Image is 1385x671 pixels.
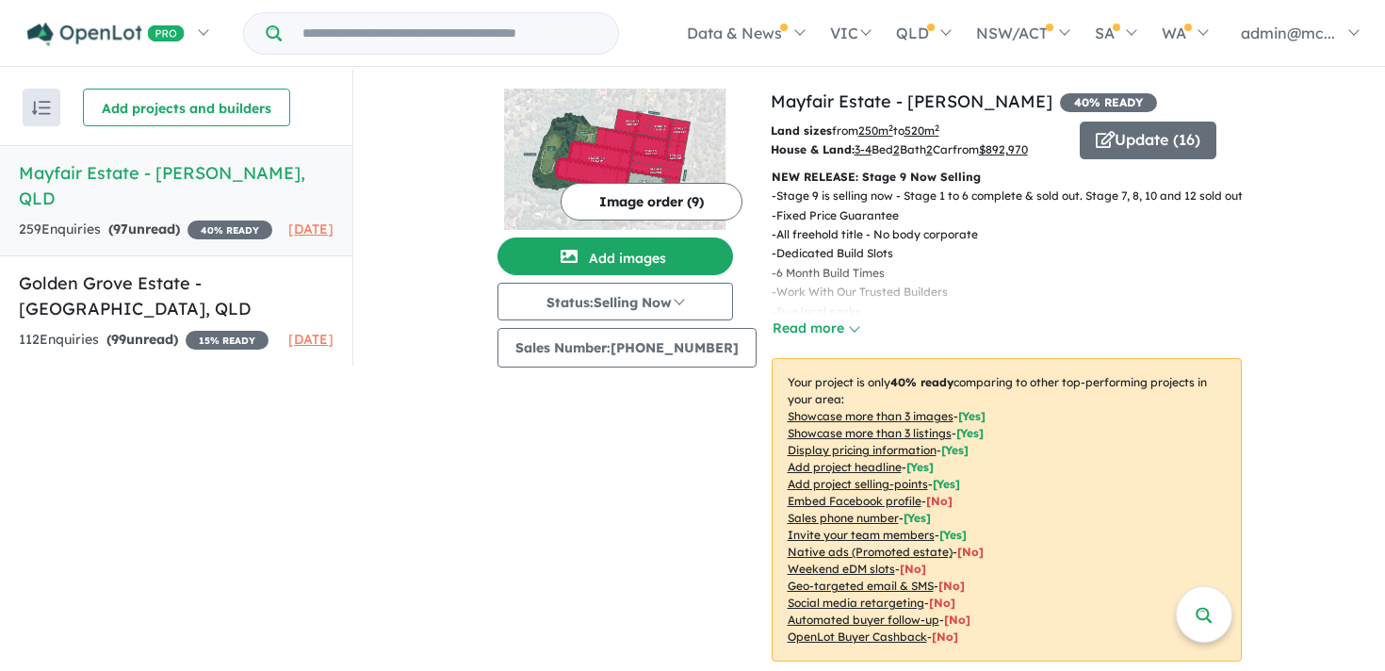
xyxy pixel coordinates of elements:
u: Sales phone number [788,511,899,525]
u: 3-4 [855,142,872,156]
span: 97 [113,221,128,237]
span: 99 [111,331,126,348]
span: [No] [900,562,926,576]
span: [ Yes ] [904,511,931,525]
p: - Fixed Price Guarantee [772,206,1257,225]
h5: Mayfair Estate - [PERSON_NAME] , QLD [19,160,334,211]
a: Mayfair Estate - [PERSON_NAME] [771,90,1052,112]
span: [ No ] [926,494,953,508]
p: NEW RELEASE: Stage 9 Now Selling [772,168,1242,187]
b: 40 % ready [890,375,953,389]
p: - Work With Our Trusted Builders [772,283,1257,302]
button: Read more [772,318,860,339]
button: Status:Selling Now [497,283,733,320]
u: Native ads (Promoted estate) [788,545,953,559]
u: Add project headline [788,460,902,474]
span: admin@mc... [1241,24,1335,42]
p: - Stage 9 is selling now - Stage 1 to 6 complete & sold out. Stage 7, 8, 10 and 12 sold out. [772,187,1257,205]
span: [ Yes ] [958,409,986,423]
img: Openlot PRO Logo White [27,23,185,46]
u: Showcase more than 3 images [788,409,953,423]
p: Your project is only comparing to other top-performing projects in your area: - - - - - - - - - -... [772,358,1242,662]
u: 520 m [904,123,939,138]
u: 250 m [858,123,893,138]
strong: ( unread) [106,331,178,348]
u: Embed Facebook profile [788,494,921,508]
u: Showcase more than 3 listings [788,426,952,440]
button: Sales Number:[PHONE_NUMBER] [497,328,757,368]
u: Automated buyer follow-up [788,613,939,627]
u: 2 [893,142,900,156]
h5: Golden Grove Estate - [GEOGRAPHIC_DATA] , QLD [19,270,334,321]
span: [No] [932,630,958,644]
span: [No] [944,613,970,627]
u: Geo-targeted email & SMS [788,579,934,593]
sup: 2 [888,123,893,133]
button: Image order (9) [561,183,742,221]
div: 259 Enquir ies [19,219,272,241]
u: Weekend eDM slots [788,562,895,576]
span: 40 % READY [1060,93,1157,112]
div: 112 Enquir ies [19,329,269,352]
span: [No] [957,545,984,559]
input: Try estate name, suburb, builder or developer [285,13,614,54]
span: [DATE] [288,331,334,348]
p: - 6 Month Build Times [772,264,1257,283]
img: sort.svg [32,101,51,115]
button: Update (16) [1080,122,1216,159]
b: Land sizes [771,123,832,138]
p: - Two local parks [772,303,1257,321]
span: 40 % READY [187,221,272,239]
span: [ Yes ] [933,477,960,491]
u: Add project selling-points [788,477,928,491]
b: House & Land: [771,142,855,156]
strong: ( unread) [108,221,180,237]
button: Add images [497,237,733,275]
p: - All freehold title - No body corporate [772,225,1257,244]
u: Social media retargeting [788,596,924,610]
p: from [771,122,1066,140]
span: [ Yes ] [941,443,969,457]
span: to [893,123,939,138]
u: $ 892,970 [979,142,1028,156]
span: [ Yes ] [956,426,984,440]
p: Bed Bath Car from [771,140,1066,159]
span: [DATE] [288,221,334,237]
img: Mayfair Estate - Joyner [497,89,733,230]
u: Display pricing information [788,443,937,457]
button: Add projects and builders [83,89,290,126]
sup: 2 [935,123,939,133]
span: [ Yes ] [906,460,934,474]
span: [ Yes ] [939,528,967,542]
u: 2 [926,142,933,156]
p: - Dedicated Build Slots [772,244,1257,263]
span: [No] [938,579,965,593]
span: [No] [929,596,955,610]
u: OpenLot Buyer Cashback [788,630,927,644]
span: 15 % READY [186,331,269,350]
u: Invite your team members [788,528,935,542]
